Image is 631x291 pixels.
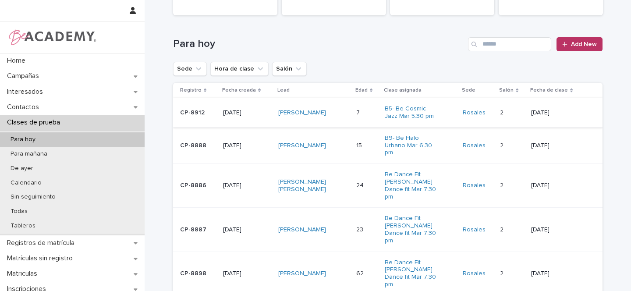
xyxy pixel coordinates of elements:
p: Todas [4,208,35,215]
p: [DATE] [531,142,586,149]
p: Edad [355,85,368,95]
p: 15 [356,140,364,149]
p: 62 [356,268,365,277]
tr: CP-8887[DATE][PERSON_NAME] 2323 Be Dance Fit [PERSON_NAME] Dance fit Mar 7:30 pm Rosales 22 [DATE] [173,208,603,252]
p: CP-8898 [180,270,216,277]
a: [PERSON_NAME] [PERSON_NAME] [278,178,333,193]
p: CP-8886 [180,182,216,189]
p: Contactos [4,103,46,111]
a: Rosales [463,142,486,149]
p: 2 [500,268,505,277]
p: Clase asignada [384,85,422,95]
button: Sede [173,62,207,76]
p: 2 [500,107,505,117]
p: [DATE] [223,142,271,149]
img: WPrjXfSUmiLcdUfaYY4Q [7,28,97,46]
p: Para mañana [4,150,54,158]
p: [DATE] [223,109,271,117]
p: Clases de prueba [4,118,67,127]
p: [DATE] [223,270,271,277]
p: CP-8912 [180,109,216,117]
p: 2 [500,224,505,234]
p: Campañas [4,72,46,80]
p: 2 [500,140,505,149]
a: Add New [557,37,603,51]
a: Rosales [463,182,486,189]
p: 2 [500,180,505,189]
p: [DATE] [223,182,271,189]
tr: CP-8912[DATE][PERSON_NAME] 77 B5- Be Cosmic Jazz Mar 5:30 pm Rosales 22 [DATE] [173,98,603,128]
span: Add New [571,41,597,47]
tr: CP-8886[DATE][PERSON_NAME] [PERSON_NAME] 2424 Be Dance Fit [PERSON_NAME] Dance fit Mar 7:30 pm Ro... [173,164,603,208]
p: 7 [356,107,362,117]
p: Salón [499,85,514,95]
p: [DATE] [531,226,586,234]
p: Matriculas [4,270,44,278]
p: Registro [180,85,202,95]
a: [PERSON_NAME] [278,226,326,234]
a: Be Dance Fit [PERSON_NAME] Dance fit Mar 7:30 pm [385,259,440,288]
a: Be Dance Fit [PERSON_NAME] Dance fit Mar 7:30 pm [385,215,440,244]
a: [PERSON_NAME] [278,142,326,149]
a: B9- Be Halo Urbano Mar 6:30 pm [385,135,440,156]
p: 23 [356,224,365,234]
tr: CP-8888[DATE][PERSON_NAME] 1515 B9- Be Halo Urbano Mar 6:30 pm Rosales 22 [DATE] [173,127,603,163]
h1: Para hoy [173,38,464,50]
p: CP-8887 [180,226,216,234]
p: Fecha de clase [530,85,568,95]
p: Matrículas sin registro [4,254,80,263]
p: Interesados [4,88,50,96]
a: Be Dance Fit [PERSON_NAME] Dance fit Mar 7:30 pm [385,171,440,200]
button: Salón [272,62,307,76]
p: Home [4,57,32,65]
p: [DATE] [223,226,271,234]
p: Fecha creada [222,85,256,95]
p: 24 [356,180,365,189]
a: B5- Be Cosmic Jazz Mar 5:30 pm [385,105,440,120]
p: Registros de matrícula [4,239,82,247]
p: [DATE] [531,182,586,189]
a: [PERSON_NAME] [278,270,326,277]
p: Sede [462,85,475,95]
p: Sin seguimiento [4,193,63,201]
p: Calendario [4,179,49,187]
a: Rosales [463,226,486,234]
p: [DATE] [531,270,586,277]
a: Rosales [463,109,486,117]
p: Tableros [4,222,43,230]
p: De ayer [4,165,40,172]
p: [DATE] [531,109,586,117]
p: Para hoy [4,136,43,143]
a: Rosales [463,270,486,277]
a: [PERSON_NAME] [278,109,326,117]
p: Lead [277,85,290,95]
button: Hora de clase [210,62,269,76]
input: Search [468,37,551,51]
p: CP-8888 [180,142,216,149]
